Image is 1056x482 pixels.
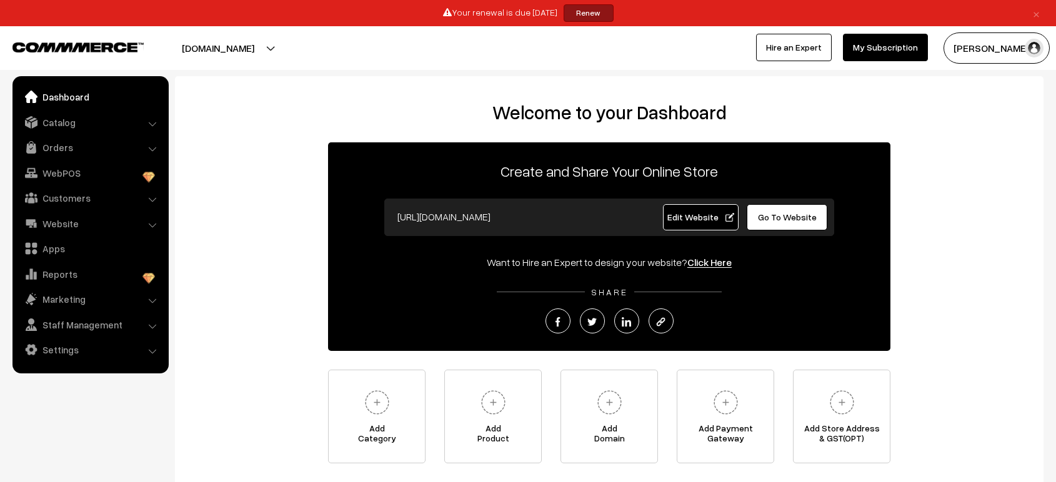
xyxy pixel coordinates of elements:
a: Click Here [687,256,732,268]
button: [PERSON_NAME] [944,32,1050,64]
a: Add PaymentGateway [677,370,774,463]
div: Want to Hire an Expert to design your website? [328,255,890,270]
img: user [1025,39,1044,57]
img: plus.svg [592,385,627,420]
img: plus.svg [709,385,743,420]
a: Edit Website [663,204,739,230]
a: Reports [16,263,164,285]
a: Go To Website [747,204,827,230]
img: plus.svg [476,385,511,420]
a: Customers [16,187,164,209]
img: COMMMERCE [12,42,144,52]
a: Renew [564,4,614,22]
a: My Subscription [843,34,928,61]
a: COMMMERCE [12,39,122,54]
img: plus.svg [825,385,859,420]
span: SHARE [585,287,634,297]
a: AddCategory [328,370,426,463]
span: Add Product [445,423,541,448]
span: Add Store Address & GST(OPT) [794,423,890,448]
a: Settings [16,338,164,361]
span: Edit Website [667,212,734,222]
a: Apps [16,237,164,260]
a: AddProduct [444,370,542,463]
p: Create and Share Your Online Store [328,160,890,182]
span: Add Payment Gateway [677,423,774,448]
span: Add Domain [561,423,657,448]
a: Website [16,212,164,235]
a: Orders [16,136,164,159]
a: WebPOS [16,162,164,184]
a: Dashboard [16,86,164,108]
div: Your renewal is due [DATE] [4,4,1052,22]
a: Catalog [16,111,164,134]
span: Go To Website [758,212,817,222]
a: Add Store Address& GST(OPT) [793,370,890,463]
a: Staff Management [16,313,164,336]
button: [DOMAIN_NAME] [138,32,298,64]
h2: Welcome to your Dashboard [187,101,1031,124]
a: AddDomain [560,370,658,463]
a: Hire an Expert [756,34,832,61]
a: Marketing [16,288,164,310]
span: Add Category [329,423,425,448]
img: plus.svg [360,385,394,420]
a: × [1028,6,1045,21]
